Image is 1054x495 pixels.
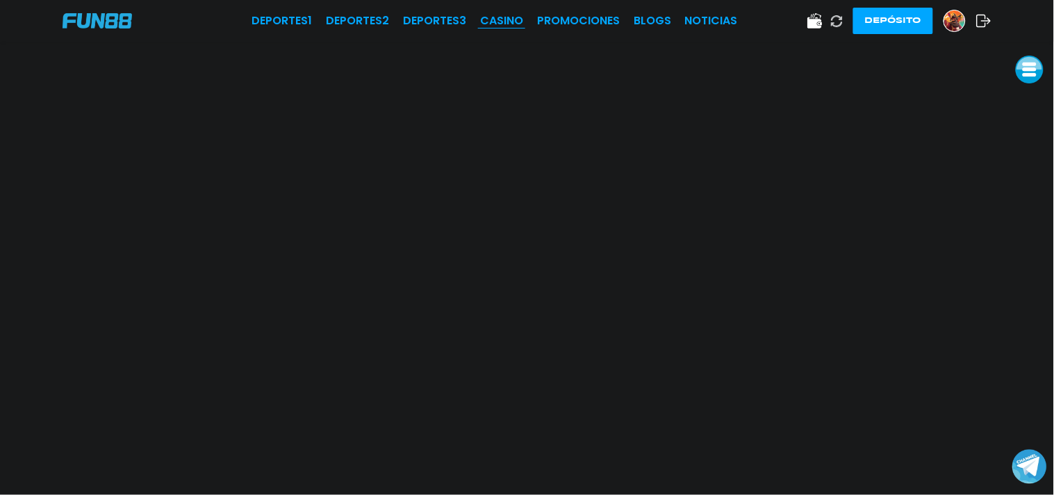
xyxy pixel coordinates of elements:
a: Deportes3 [403,13,466,29]
a: Deportes1 [252,13,312,29]
a: Avatar [944,10,976,32]
button: Join telegram channel [1012,448,1047,485]
a: NOTICIAS [685,13,738,29]
button: Depósito [853,8,933,34]
a: Deportes2 [326,13,389,29]
a: BLOGS [634,13,671,29]
a: Promociones [537,13,620,29]
img: Avatar [944,10,965,31]
a: CASINO [480,13,523,29]
img: Company Logo [63,13,132,29]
